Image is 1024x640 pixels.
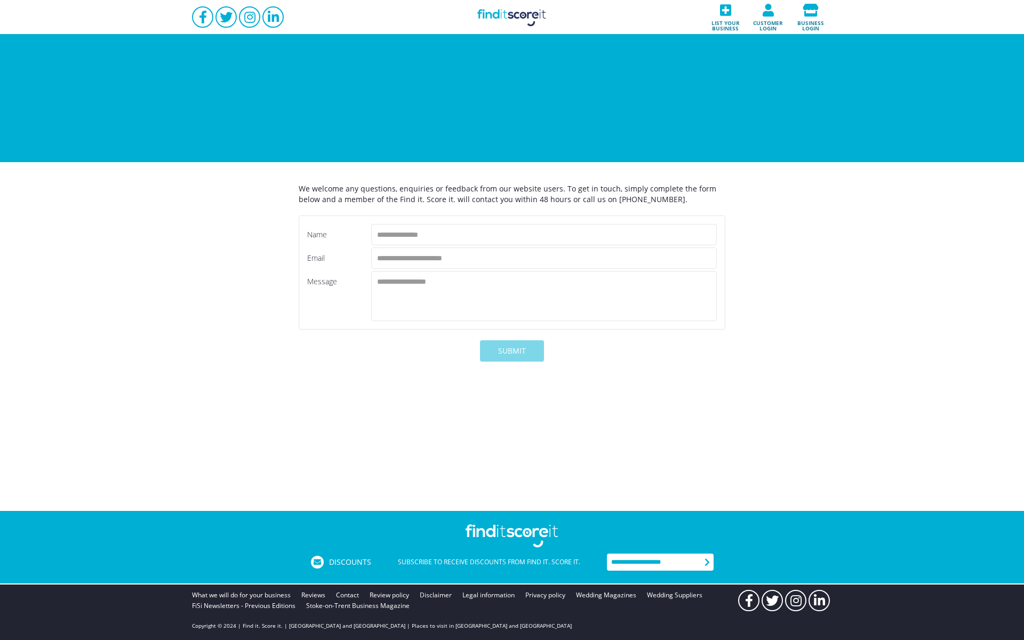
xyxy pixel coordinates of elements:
[307,224,371,245] div: Name
[747,1,789,34] a: Customer login
[329,558,371,566] span: Discounts
[707,17,743,31] span: List your business
[789,1,832,34] a: Business login
[647,590,702,601] a: Wedding Suppliers
[307,247,371,269] div: Email
[750,17,786,31] span: Customer login
[576,590,636,601] a: Wedding Magazines
[420,590,452,601] a: Disclaimer
[793,17,829,31] span: Business login
[192,601,295,611] a: FiSi Newsletters - Previous Editions
[307,271,371,321] div: Message
[371,556,607,569] div: Subscribe to receive discounts from Find it. Score it.
[370,590,409,601] a: Review policy
[306,601,410,611] a: Stoke-on-Trent Business Magazine
[192,590,291,601] a: What we will do for your business
[525,590,565,601] a: Privacy policy
[336,590,359,601] a: Contact
[462,590,515,601] a: Legal information
[301,590,325,601] a: Reviews
[299,183,716,204] span: We welcome any questions, enquiries or feedback from our website users. To get in touch, simply c...
[192,622,572,629] p: Copyright © 2024 | Find it. Score it. | [GEOGRAPHIC_DATA] and [GEOGRAPHIC_DATA] | Places to visit...
[704,1,747,34] a: List your business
